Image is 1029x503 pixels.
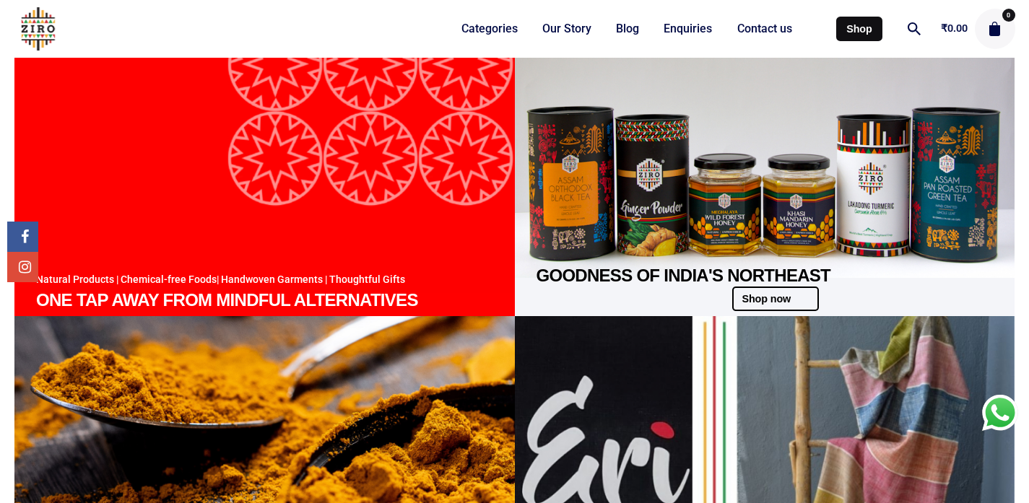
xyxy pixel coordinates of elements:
a: Categories [449,13,530,45]
h4: Goodness of India's Northeast [537,263,1015,287]
a: Shop [836,17,882,41]
span: Contact us [737,22,792,37]
a: Shop now [732,287,819,311]
a: Our Story [530,13,604,45]
h4: ONE TAP AWAY FROM MINDFUL ALTERNATIVES [36,288,515,311]
span: Categories [461,22,518,37]
span: Blog [616,22,639,37]
div: Natural Products | Chemical-free Foods| Handwoven Garments | Thoughtful Gifts [36,271,515,287]
a: Blog [604,13,651,45]
a: Contact us [725,13,804,45]
a: ₹0.00 [941,22,968,34]
a: ZIRO [14,1,63,56]
img: Home [14,16,515,294]
span: 0 [1002,9,1015,22]
div: WhatsApp us [982,395,1018,431]
bdi: 0.00 [941,22,968,35]
img: ZIRO [14,7,63,51]
button: cart [975,9,1015,49]
a: Enquiries [651,13,724,45]
span: Our Story [542,22,591,37]
span: ₹ [941,22,947,35]
span: Enquiries [664,22,712,37]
